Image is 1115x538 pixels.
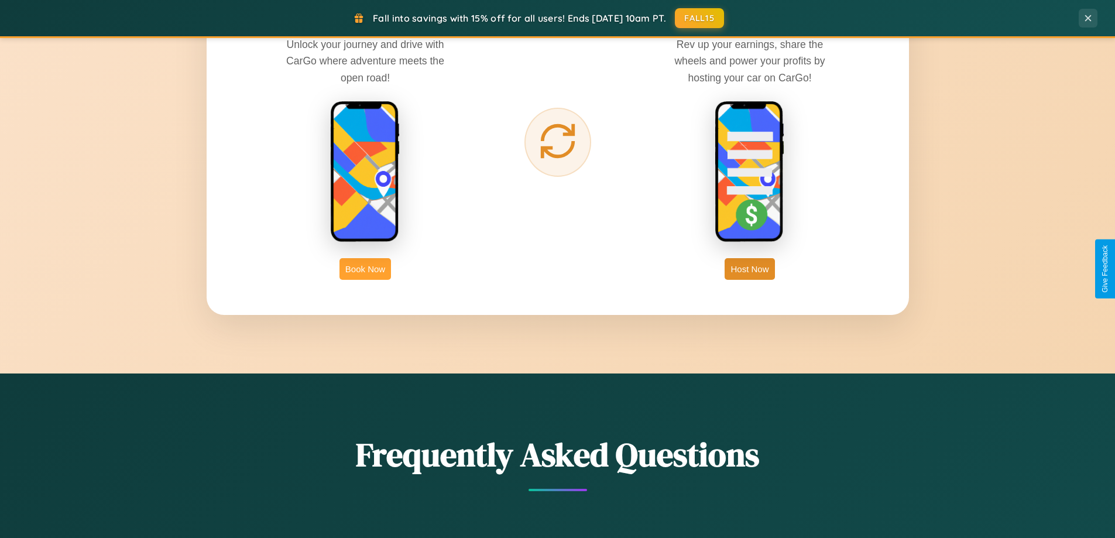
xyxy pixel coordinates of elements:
p: Rev up your earnings, share the wheels and power your profits by hosting your car on CarGo! [662,36,838,85]
img: host phone [715,101,785,244]
span: Fall into savings with 15% off for all users! Ends [DATE] 10am PT. [373,12,666,24]
img: rent phone [330,101,400,244]
div: Give Feedback [1101,245,1109,293]
button: Host Now [725,258,774,280]
p: Unlock your journey and drive with CarGo where adventure meets the open road! [277,36,453,85]
button: Book Now [339,258,391,280]
button: FALL15 [675,8,724,28]
h2: Frequently Asked Questions [207,432,909,477]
